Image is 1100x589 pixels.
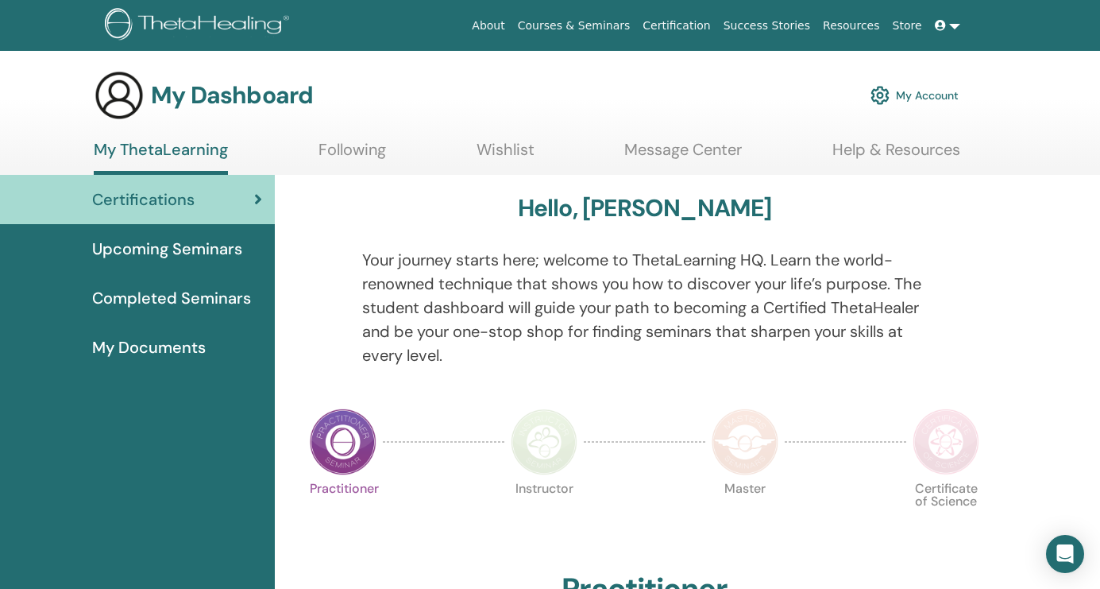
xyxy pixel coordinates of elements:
p: Practitioner [310,482,376,549]
span: Completed Seminars [92,286,251,310]
a: Help & Resources [832,140,960,171]
a: Following [318,140,386,171]
a: My Account [870,78,959,113]
a: Success Stories [717,11,816,41]
h3: My Dashboard [151,81,313,110]
a: My ThetaLearning [94,140,228,175]
h3: Hello, [PERSON_NAME] [518,194,772,223]
a: Certification [636,11,716,41]
p: Master [712,482,778,549]
span: Certifications [92,188,195,211]
a: About [465,11,511,41]
a: Wishlist [477,140,535,171]
a: Resources [816,11,886,41]
img: Instructor [511,409,577,475]
a: Courses & Seminars [511,11,637,41]
img: Practitioner [310,409,376,475]
p: Instructor [511,482,577,549]
p: Your journey starts here; welcome to ThetaLearning HQ. Learn the world-renowned technique that sh... [362,248,927,367]
img: cog.svg [870,82,890,109]
img: generic-user-icon.jpg [94,70,145,121]
span: Upcoming Seminars [92,237,242,261]
img: logo.png [105,8,295,44]
a: Message Center [624,140,742,171]
img: Master [712,409,778,475]
img: Certificate of Science [913,409,979,475]
p: Certificate of Science [913,482,979,549]
span: My Documents [92,335,206,359]
a: Store [886,11,928,41]
div: Open Intercom Messenger [1046,535,1084,573]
